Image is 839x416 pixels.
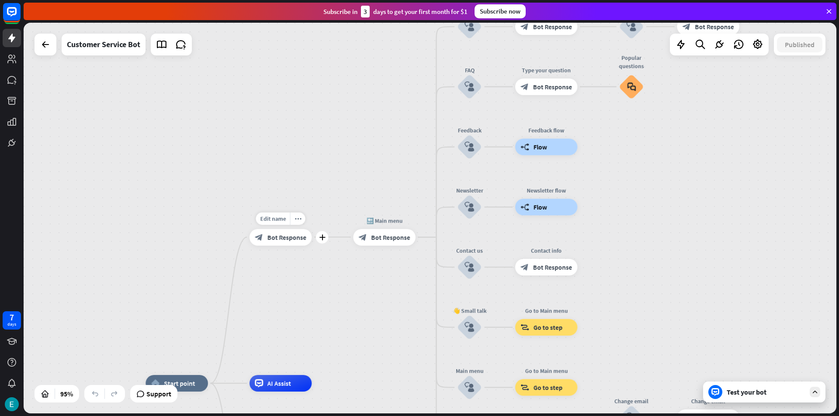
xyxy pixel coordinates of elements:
button: Open LiveChat chat widget [7,3,33,30]
div: 3 [361,6,370,17]
div: Test your bot [727,388,805,396]
i: block_bot_response [520,23,529,31]
div: days [7,321,16,327]
div: Go to Main menu [509,306,584,315]
i: builder_tree [520,203,529,211]
div: Customer Service Bot [67,34,140,55]
i: block_bot_response [359,233,367,241]
div: Change email [607,397,656,405]
i: home_2 [151,379,160,388]
span: Edit name [260,215,286,222]
i: block_bot_response [683,23,691,31]
i: block_faq [627,82,636,91]
div: Feedback [444,126,494,134]
span: Start point [164,379,195,388]
i: block_bot_response [520,83,529,91]
div: Popular questions [613,54,650,70]
i: block_bot_response [520,263,529,272]
i: builder_tree [520,143,529,151]
div: Feedback flow [509,126,584,134]
button: Published [777,37,822,52]
i: block_user_input [465,142,475,152]
i: block_user_input [465,22,475,32]
a: 7 days [3,311,21,330]
div: Change email [671,397,745,405]
div: Main menu [444,367,494,375]
div: Go to Main menu [509,367,584,375]
div: Subscribe now [475,4,526,18]
span: Support [146,387,171,401]
div: Newsletter flow [509,186,584,195]
i: block_user_input [465,82,475,92]
div: 👋 Small talk [444,306,494,315]
i: plus [319,234,325,240]
div: Subscribe in days to get your first month for $1 [323,6,468,17]
span: Bot Response [695,23,734,31]
i: more_horiz [295,215,301,221]
span: Flow [534,203,547,211]
span: AI Assist [267,379,291,388]
span: Bot Response [533,23,572,31]
div: 7 [10,313,14,321]
span: Bot Response [267,233,306,241]
i: block_user_input [465,202,475,212]
i: block_goto [520,323,529,331]
div: Newsletter [444,186,494,195]
div: 🔙 Main menu [347,217,422,225]
div: Type your question [509,66,584,74]
i: block_user_input [465,262,475,272]
div: Contact us [444,247,494,255]
span: Bot Response [371,233,410,241]
div: 95% [58,387,76,401]
span: Go to step [534,323,563,331]
span: Bot Response [533,263,572,272]
i: block_user_input [465,382,475,392]
span: Bot Response [533,83,572,91]
div: FAQ [444,66,494,74]
i: block_bot_response [255,233,263,241]
i: block_user_input [465,322,475,332]
i: block_goto [520,383,529,392]
span: Go to step [534,383,563,392]
i: block_user_input [626,22,636,32]
div: Contact info [509,247,584,255]
span: Flow [534,143,547,151]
